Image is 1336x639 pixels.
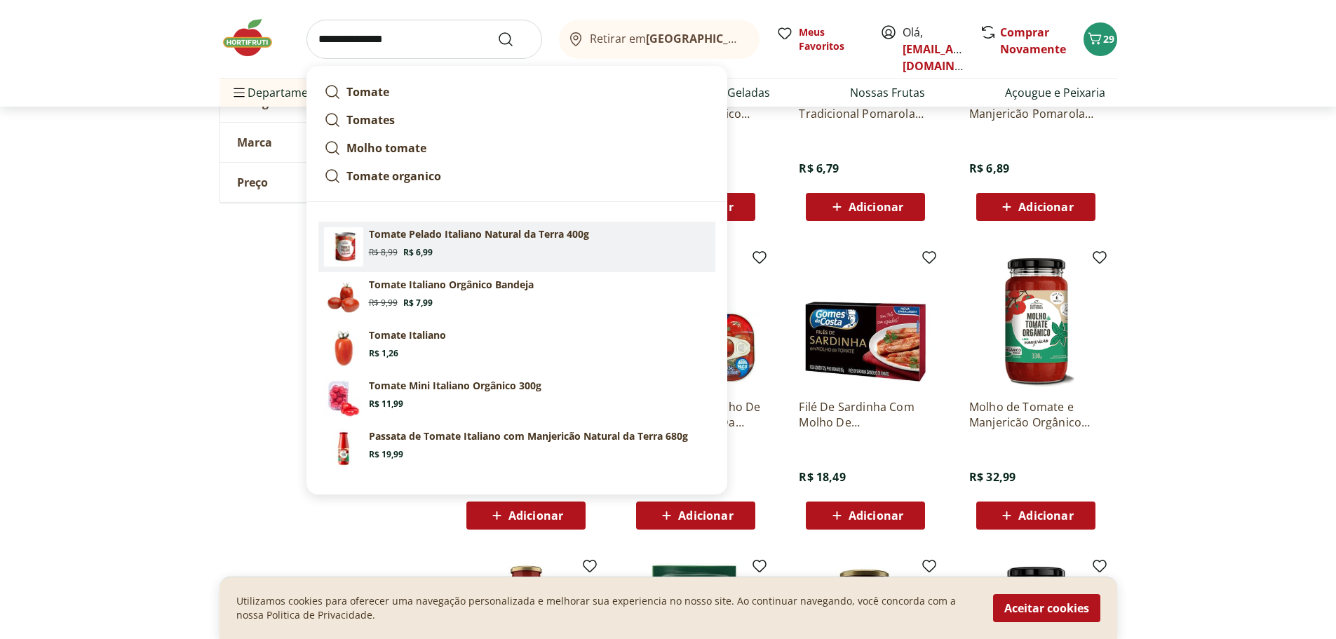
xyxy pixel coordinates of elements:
span: Adicionar [508,510,563,521]
img: Tomate Italiano [324,328,363,368]
span: Meus Favoritos [799,25,863,53]
span: Adicionar [678,510,733,521]
a: Filé De Sardinha Com Molho De [PERSON_NAME] Da Costa 125G [799,399,932,430]
img: Filé De Sardinha Com Molho De Tomate Gomes Da Costa 125G [799,255,932,388]
span: Retirar em [590,32,745,45]
p: Tomate Italiano Orgânico Bandeja [369,278,534,292]
span: Departamentos [231,76,332,109]
a: Passata de Tomate Italiano com Manjericão Natural da Terra 680gPassata de Tomate Italiano com Man... [318,424,715,474]
button: Adicionar [636,502,755,530]
button: Preço [220,163,431,202]
p: Utilizamos cookies para oferecer uma navegação personalizada e melhorar sua experiencia no nosso ... [236,594,976,622]
span: Adicionar [1018,201,1073,213]
button: Adicionar [466,502,586,530]
input: search [306,20,542,59]
b: [GEOGRAPHIC_DATA]/[GEOGRAPHIC_DATA] [646,31,882,46]
span: Adicionar [849,510,903,521]
button: Adicionar [976,193,1095,221]
strong: Molho tomate [346,140,426,156]
button: Aceitar cookies [993,594,1100,622]
p: Tomate Mini Italiano Orgânico 300g [369,379,541,393]
button: Marca [220,123,431,162]
a: Molho tomate [318,134,715,162]
button: Retirar em[GEOGRAPHIC_DATA]/[GEOGRAPHIC_DATA] [559,20,760,59]
img: Tomate Pelado Italiano Natural da Terra 400g [324,227,363,267]
img: Passata de Tomate Italiano com Manjericão Natural da Terra 680g [324,429,363,469]
span: R$ 7,99 [403,297,433,309]
span: R$ 32,99 [969,469,1016,485]
a: PrincipalTomate Mini Italiano Orgânico 300gR$ 11,99 [318,373,715,424]
a: Tomate organico [318,162,715,190]
span: R$ 6,79 [799,161,839,176]
p: Tomate Pelado Italiano Natural da Terra 400g [369,227,589,241]
a: Comprar Novamente [1000,25,1066,57]
a: Açougue e Peixaria [1005,84,1105,101]
a: [EMAIL_ADDRESS][DOMAIN_NAME] [903,41,1000,74]
a: Tomate ItalianoTomate ItalianoR$ 1,26 [318,323,715,373]
a: Molho de Tomate e Manjericão Orgânico Natural Da Terra 330g [969,399,1102,430]
button: Menu [231,76,248,109]
span: R$ 11,99 [369,398,403,410]
strong: Tomates [346,112,395,128]
span: Olá, [903,24,965,74]
img: Principal [324,278,363,317]
span: R$ 9,99 [369,297,398,309]
span: R$ 19,99 [369,449,403,460]
a: Nossas Frutas [850,84,925,101]
strong: Tomate [346,84,389,100]
span: R$ 6,99 [403,247,433,258]
button: Adicionar [976,502,1095,530]
img: Principal [324,379,363,418]
span: Adicionar [1018,510,1073,521]
strong: Tomate organico [346,168,441,184]
button: Adicionar [806,193,925,221]
p: Tomate Italiano [369,328,446,342]
a: Tomate [318,78,715,106]
span: R$ 1,26 [369,348,398,359]
button: Carrinho [1084,22,1117,56]
a: Tomates [318,106,715,134]
p: Passata de Tomate Italiano com Manjericão Natural da Terra 680g [369,429,688,443]
span: Preço [237,175,268,189]
span: Adicionar [849,201,903,213]
button: Adicionar [806,502,925,530]
span: Marca [237,135,272,149]
a: Meus Favoritos [776,25,863,53]
span: R$ 6,89 [969,161,1009,176]
a: PrincipalTomate Italiano Orgânico BandejaR$ 9,99R$ 7,99 [318,272,715,323]
span: R$ 18,49 [799,469,845,485]
button: Submit Search [497,31,531,48]
a: Tomate Pelado Italiano Natural da Terra 400gTomate Pelado Italiano Natural da Terra 400gR$ 8,99R$... [318,222,715,272]
span: 29 [1103,32,1114,46]
img: Hortifruti [220,17,290,59]
img: Molho de Tomate e Manjericão Orgânico Natural Da Terra 330g [969,255,1102,388]
span: R$ 8,99 [369,247,398,258]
